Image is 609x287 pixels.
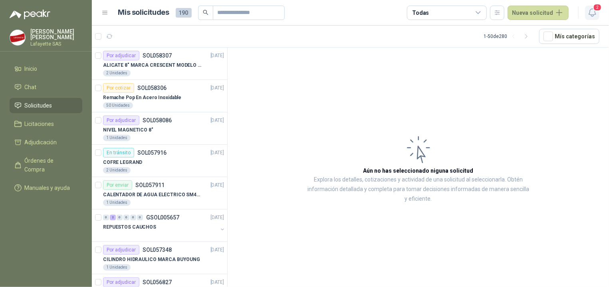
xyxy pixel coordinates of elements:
p: [PERSON_NAME] [PERSON_NAME] [30,29,82,40]
div: 1 Unidades [103,199,131,206]
p: ALICATE 8" MARCA CRESCENT MODELO 38008tv [103,62,202,69]
div: 1 Unidades [103,264,131,271]
div: Por adjudicar [103,116,139,125]
span: 2 [593,4,602,11]
p: Lafayette SAS [30,42,82,46]
a: Inicio [10,61,82,76]
span: Chat [25,83,37,92]
p: [DATE] [210,279,224,286]
div: Por enviar [103,180,132,190]
div: 0 [123,215,129,220]
p: SOL057911 [135,182,165,188]
a: Solicitudes [10,98,82,113]
div: 50 Unidades [103,102,133,109]
button: 2 [585,6,599,20]
a: Por cotizarSOL058306[DATE] Remache Pop En Acero Inoxidable50 Unidades [92,80,227,112]
span: search [203,10,208,15]
a: Por enviarSOL057911[DATE] CALENTADOR DE AGUA ELECTRICO SM400 5-9LITROS1 Unidades [92,177,227,209]
a: 0 2 0 0 0 0 GSOL005657[DATE] REPUESTOS CAUCHOS [103,213,226,238]
div: 0 [103,215,109,220]
a: Órdenes de Compra [10,153,82,177]
a: Manuales y ayuda [10,180,82,195]
div: Por adjudicar [103,277,139,287]
span: Solicitudes [25,101,52,110]
div: En tránsito [103,148,134,157]
h1: Mis solicitudes [118,7,169,18]
div: Por cotizar [103,83,134,93]
a: Por adjudicarSOL058086[DATE] NIVEL MAGNETICO 8"1 Unidades [92,112,227,145]
div: 1 - 50 de 280 [484,30,533,43]
span: Licitaciones [25,120,54,128]
p: Explora los detalles, cotizaciones y actividad de una solicitud al seleccionarla. Obtén informaci... [307,175,529,204]
p: [DATE] [210,117,224,124]
a: Adjudicación [10,135,82,150]
p: SOL056827 [143,279,172,285]
p: [DATE] [210,84,224,92]
h3: Aún no has seleccionado niguna solicitud [363,166,474,175]
p: REPUESTOS CAUCHOS [103,223,156,231]
p: SOL058306 [137,85,167,91]
p: [DATE] [210,149,224,157]
p: SOL057916 [137,150,167,155]
p: [DATE] [210,214,224,221]
div: Por adjudicar [103,51,139,60]
button: Mís categorías [539,29,599,44]
p: SOL058307 [143,53,172,58]
p: [DATE] [210,246,224,254]
span: Órdenes de Compra [25,156,75,174]
div: 2 Unidades [103,167,131,173]
p: CILINDRO HIDRAULICO MARCA BUYOUNG [103,256,200,263]
p: Remache Pop En Acero Inoxidable [103,94,181,102]
p: SOL058086 [143,118,172,123]
div: 0 [117,215,123,220]
p: SOL057348 [143,247,172,253]
div: 0 [137,215,143,220]
a: En tránsitoSOL057916[DATE] COFRE LEGRAND2 Unidades [92,145,227,177]
span: Inicio [25,64,38,73]
p: COFRE LEGRAND [103,159,142,166]
p: CALENTADOR DE AGUA ELECTRICO SM400 5-9LITROS [103,191,202,199]
a: Chat [10,80,82,95]
button: Nueva solicitud [508,6,569,20]
span: 190 [176,8,192,18]
p: [DATE] [210,181,224,189]
a: Por adjudicarSOL057348[DATE] CILINDRO HIDRAULICO MARCA BUYOUNG1 Unidades [92,242,227,274]
p: GSOL005657 [146,215,179,220]
p: NIVEL MAGNETICO 8" [103,126,153,134]
div: Por adjudicar [103,245,139,255]
a: Licitaciones [10,116,82,132]
img: Logo peakr [10,10,50,19]
p: [DATE] [210,52,224,60]
div: 1 Unidades [103,135,131,141]
a: Por adjudicarSOL058307[DATE] ALICATE 8" MARCA CRESCENT MODELO 38008tv2 Unidades [92,48,227,80]
div: 0 [130,215,136,220]
div: 2 [110,215,116,220]
img: Company Logo [10,30,25,45]
div: Todas [412,8,429,17]
div: 2 Unidades [103,70,131,76]
span: Manuales y ayuda [25,183,70,192]
span: Adjudicación [25,138,57,147]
